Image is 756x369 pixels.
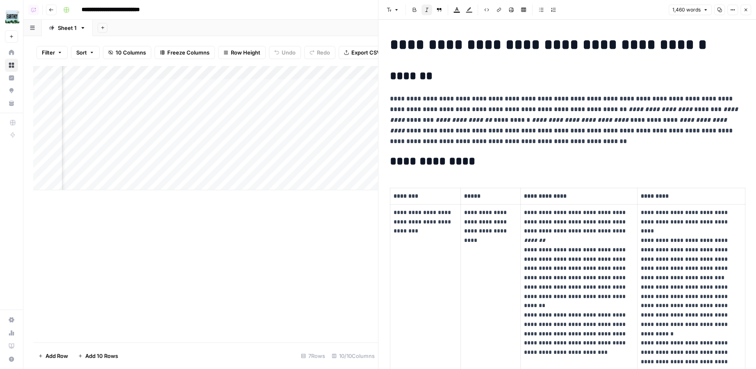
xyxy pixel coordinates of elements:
a: Opportunities [5,84,18,97]
span: 10 Columns [116,48,146,57]
a: Usage [5,326,18,339]
span: 1,460 words [672,6,701,14]
button: Help + Support [5,353,18,366]
a: Learning Hub [5,339,18,353]
a: Insights [5,71,18,84]
a: Sheet 1 [42,20,93,36]
a: Your Data [5,97,18,110]
div: 7 Rows [298,349,328,362]
button: 1,460 words [669,5,712,15]
a: Browse [5,59,18,72]
img: Earthly Logo [5,9,20,24]
span: Undo [282,48,296,57]
span: Freeze Columns [167,48,209,57]
span: Add Row [46,352,68,360]
button: Freeze Columns [155,46,215,59]
button: Workspace: Earthly [5,7,18,27]
button: Filter [36,46,68,59]
span: Export CSV [351,48,380,57]
button: Undo [269,46,301,59]
button: Row Height [218,46,266,59]
span: Filter [42,48,55,57]
button: Sort [71,46,100,59]
button: Export CSV [339,46,386,59]
button: Redo [304,46,335,59]
button: 10 Columns [103,46,151,59]
div: Sheet 1 [58,24,77,32]
span: Redo [317,48,330,57]
div: 10/10 Columns [328,349,378,362]
span: Sort [76,48,87,57]
span: Row Height [231,48,260,57]
button: Add 10 Rows [73,349,123,362]
a: Settings [5,313,18,326]
button: Add Row [33,349,73,362]
a: Home [5,46,18,59]
span: Add 10 Rows [85,352,118,360]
